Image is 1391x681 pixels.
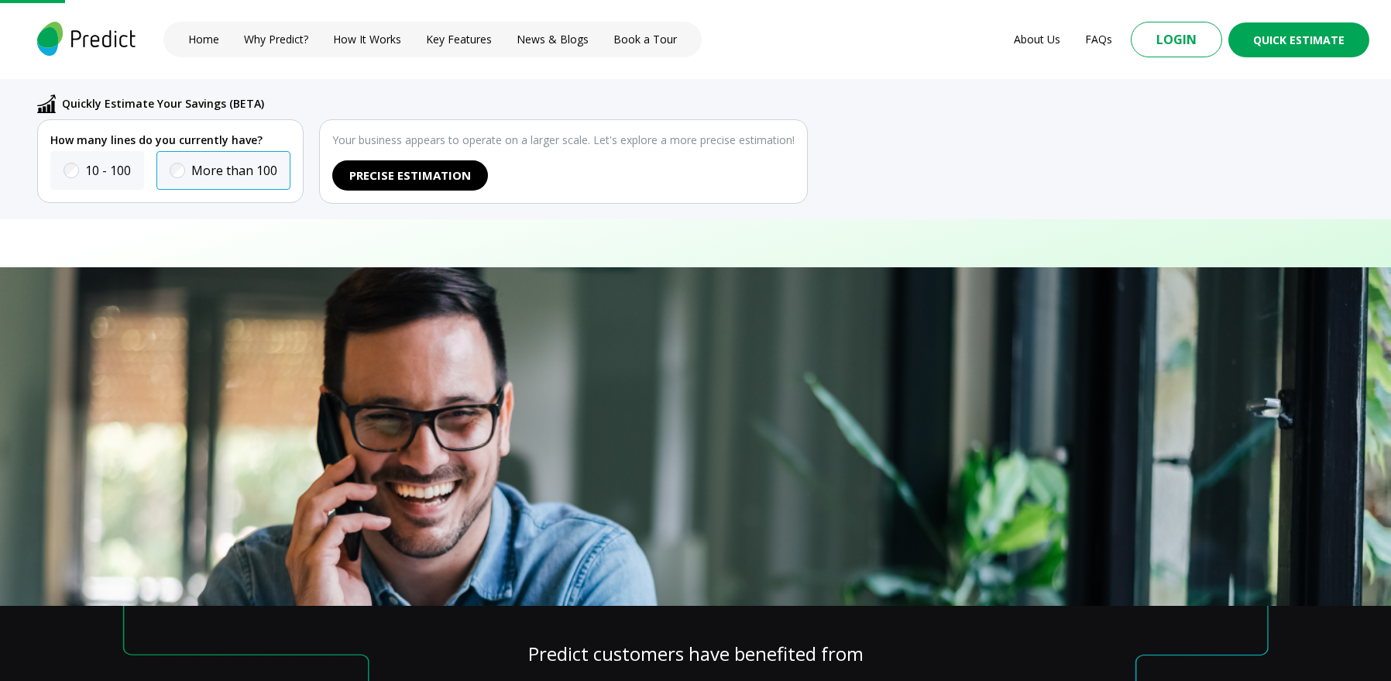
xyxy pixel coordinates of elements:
[62,95,264,112] p: Quickly Estimate Your Savings (BETA)
[332,160,488,191] button: Precise Estimation
[191,161,277,180] label: More than 100
[37,95,56,113] img: abc
[244,32,308,47] a: Why Predict?
[1131,22,1222,57] button: Login
[50,132,290,148] p: How many lines do you currently have?
[333,32,401,47] a: How It Works
[85,161,131,180] label: 10 - 100
[1228,22,1369,57] button: Quick Estimate
[332,132,795,148] p: Your business appears to operate on a larger scale. Let's explore a more precise estimation!
[1014,32,1060,47] a: About Us
[517,32,589,47] a: News & Blogs
[1085,32,1112,47] a: FAQs
[613,32,677,47] a: Book a Tour
[426,32,492,47] a: Key Features
[34,22,139,56] img: logo
[188,32,219,47] a: Home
